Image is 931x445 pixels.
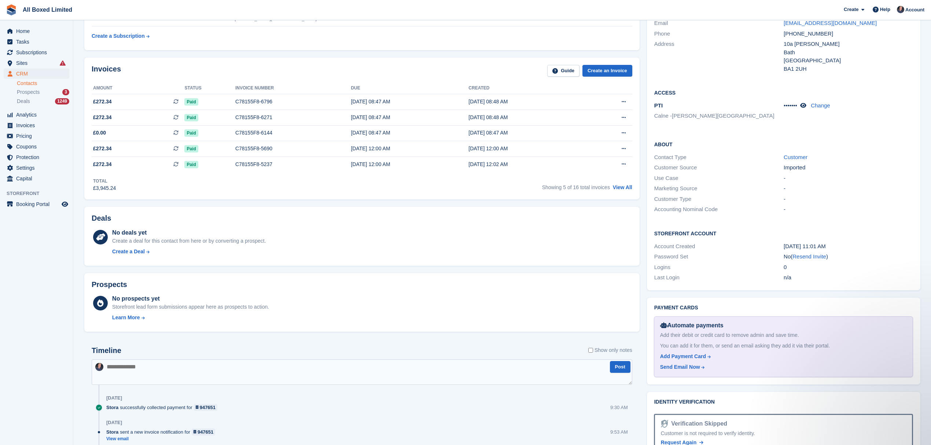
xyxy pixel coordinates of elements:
[17,89,40,96] span: Prospects
[351,129,468,137] div: [DATE] 08:47 AM
[784,184,913,193] div: -
[235,82,351,94] th: Invoice number
[4,26,69,36] a: menu
[784,205,913,214] div: -
[654,30,784,38] div: Phone
[784,20,877,26] a: [EMAIL_ADDRESS][DOMAIN_NAME]
[784,65,913,73] div: BA1 2UH
[16,152,60,162] span: Protection
[16,131,60,141] span: Pricing
[235,161,351,168] div: C78155F8-5237
[92,65,121,77] h2: Invoices
[660,363,700,371] div: Send Email Now
[660,342,907,350] div: You can add it for them, or send an email asking they add it via their portal.
[60,60,66,66] i: Smart entry sync failures have occurred
[588,346,593,354] input: Show only notes
[20,4,75,16] a: All Boxed Limited
[112,237,266,245] div: Create a deal for this contact from here or by converting a prospect.
[16,47,60,58] span: Subscriptions
[106,395,122,401] div: [DATE]
[654,273,784,282] div: Last Login
[112,303,269,311] div: Storefront lead form submissions appear here as prospects to action.
[192,429,216,435] a: 947651
[4,37,69,47] a: menu
[106,436,219,442] a: View email
[60,200,69,209] a: Preview store
[112,248,266,255] a: Create a Deal
[106,429,118,435] span: Stora
[654,399,913,405] h2: Identity verification
[184,145,198,152] span: Paid
[16,26,60,36] span: Home
[654,102,663,109] span: PTI
[468,114,586,121] div: [DATE] 08:48 AM
[784,40,913,48] div: 10a [PERSON_NAME]
[784,30,913,38] div: [PHONE_NUMBER]
[610,361,630,373] button: Post
[4,173,69,184] a: menu
[784,273,913,282] div: n/a
[16,58,60,68] span: Sites
[588,346,632,354] label: Show only notes
[55,98,69,104] div: 1249
[95,363,103,371] img: Dan Goss
[654,205,784,214] div: Accounting Nominal Code
[468,161,586,168] div: [DATE] 12:02 AM
[4,152,69,162] a: menu
[660,353,706,360] div: Add Payment Card
[17,98,69,105] a: Deals 1249
[654,229,913,237] h2: Storefront Account
[792,253,826,260] a: Resend Invite
[905,6,924,14] span: Account
[184,161,198,168] span: Paid
[351,82,468,94] th: Due
[16,199,60,209] span: Booking Portal
[784,102,797,109] span: •••••••
[784,174,913,183] div: -
[235,129,351,137] div: C78155F8-6144
[468,129,586,137] div: [DATE] 08:47 AM
[880,6,890,13] span: Help
[660,353,904,360] a: Add Payment Card
[93,129,106,137] span: £0.00
[106,429,219,435] div: sent a new invoice notification for
[184,82,235,94] th: Status
[92,214,111,222] h2: Deals
[784,154,807,160] a: Customer
[668,419,727,428] div: Verification Skipped
[93,178,116,184] div: Total
[184,114,198,121] span: Paid
[106,404,118,411] span: Stora
[4,69,69,79] a: menu
[811,102,830,109] a: Change
[844,6,858,13] span: Create
[17,88,69,96] a: Prospects 3
[468,82,586,94] th: Created
[184,129,198,137] span: Paid
[654,195,784,203] div: Customer Type
[93,145,112,152] span: £272.34
[92,32,145,40] div: Create a Subscription
[16,141,60,152] span: Coupons
[660,331,907,339] div: Add their debit or credit card to remove admin and save time.
[92,29,150,43] a: Create a Subscription
[351,145,468,152] div: [DATE] 12:00 AM
[654,305,913,311] h2: Payment cards
[784,242,913,251] div: [DATE] 11:01 AM
[654,263,784,272] div: Logins
[16,37,60,47] span: Tasks
[654,40,784,73] div: Address
[112,294,269,303] div: No prospects yet
[784,263,913,272] div: 0
[16,163,60,173] span: Settings
[17,80,69,87] a: Contacts
[542,184,610,190] span: Showing 5 of 16 total invoices
[654,253,784,261] div: Password Set
[613,184,632,190] a: View All
[351,161,468,168] div: [DATE] 12:00 AM
[661,430,906,437] div: Customer is not required to verify identity.
[654,242,784,251] div: Account Created
[112,248,145,255] div: Create a Deal
[784,48,913,57] div: Bath
[112,228,266,237] div: No deals yet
